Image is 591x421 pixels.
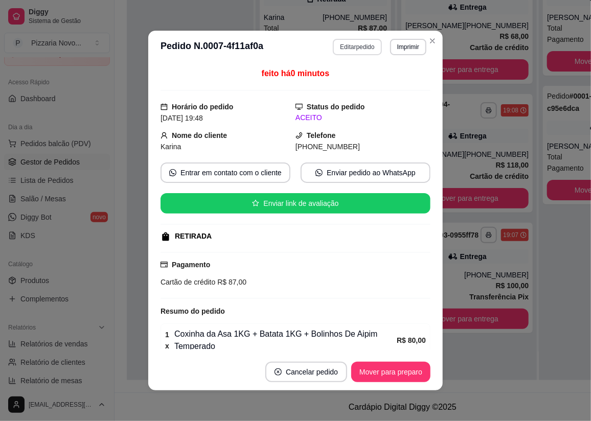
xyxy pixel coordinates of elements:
button: Imprimir [390,39,426,55]
strong: 1 x [165,331,169,350]
span: [DATE] 19:48 [161,114,203,122]
span: desktop [295,103,303,110]
div: ACEITO [295,112,430,123]
strong: Status do pedido [307,103,365,111]
span: phone [295,132,303,139]
span: Karina [161,143,181,151]
span: calendar [161,103,168,110]
span: whats-app [169,169,176,176]
button: whats-appEnviar pedido ao WhatsApp [301,162,430,183]
span: credit-card [161,261,168,268]
button: Close [424,33,441,49]
span: close-circle [275,368,282,376]
button: Mover para preparo [351,362,430,382]
strong: Telefone [307,131,336,139]
span: star [252,200,259,207]
button: starEnviar link de avaliação [161,193,430,214]
strong: Resumo do pedido [161,307,225,315]
span: user [161,132,168,139]
div: Coxinha da Asa 1KG + Batata 1KG + Bolinhos De Aipim Temperado [165,328,397,353]
span: feito há 0 minutos [262,69,329,78]
span: Cartão de crédito [161,278,215,286]
button: Editarpedido [333,39,381,55]
strong: Nome do cliente [172,131,227,139]
strong: Horário do pedido [172,103,234,111]
strong: Pagamento [172,261,210,269]
h3: Pedido N. 0007-4f11af0a [161,39,263,55]
span: [PHONE_NUMBER] [295,143,360,151]
span: R$ 87,00 [215,278,246,286]
button: whats-appEntrar em contato com o cliente [161,162,290,183]
button: close-circleCancelar pedido [265,362,347,382]
div: RETIRADA [175,231,212,242]
span: whats-app [315,169,323,176]
strong: R$ 80,00 [397,336,426,344]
